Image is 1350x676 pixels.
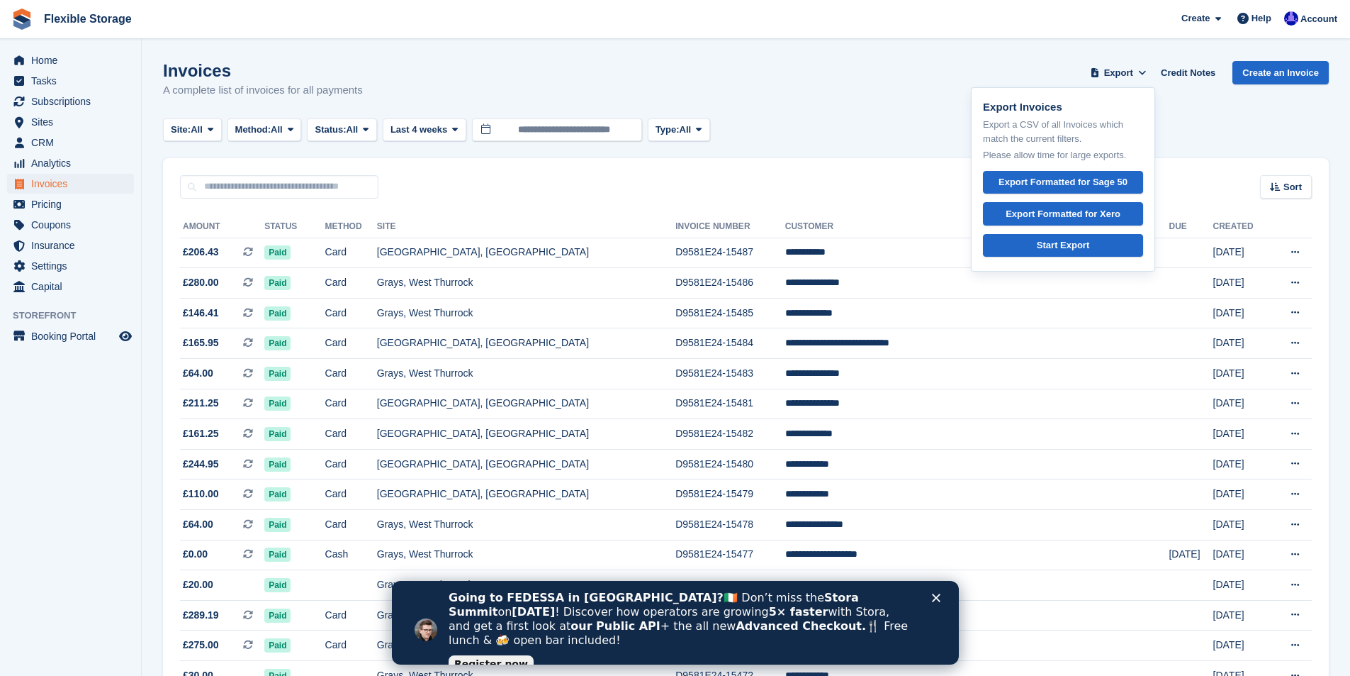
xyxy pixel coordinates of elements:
span: £280.00 [183,275,219,290]
a: menu [7,92,134,111]
a: Create an Invoice [1232,61,1329,84]
span: £206.43 [183,245,219,260]
td: [DATE] [1213,238,1270,268]
td: Grays, West Thurrock [377,268,675,299]
span: £289.19 [183,608,219,623]
td: D9581E24-15475 [675,570,785,601]
td: [DATE] [1213,328,1270,359]
span: Site: [171,123,191,137]
span: Sort [1283,180,1302,194]
button: Status: All [307,118,376,142]
td: [DATE] [1213,510,1270,541]
span: £110.00 [183,487,219,502]
td: Card [325,631,377,661]
span: Pricing [31,194,116,214]
span: Paid [264,518,291,532]
img: Ian Petherick [1284,11,1298,26]
span: Last 4 weeks [390,123,447,137]
a: menu [7,153,134,173]
th: Site [377,216,675,238]
div: Close [540,13,554,21]
a: menu [7,50,134,70]
img: stora-icon-8386f47178a22dfd0bd8f6a31ec36ba5ce8667c1dd55bd0f319d3a0aa187defe.svg [11,9,33,30]
td: [DATE] [1213,540,1270,570]
td: Grays, West Thurrock [377,510,675,541]
td: Card [325,600,377,631]
td: Card [325,268,377,299]
span: £146.41 [183,306,219,321]
td: Grays, West Thurrock [377,570,675,601]
button: Method: All [227,118,302,142]
p: A complete list of invoices for all payments [163,82,363,99]
span: Paid [264,367,291,381]
td: [DATE] [1213,449,1270,480]
th: Created [1213,216,1270,238]
td: Card [325,480,377,510]
td: Card [325,389,377,419]
div: Export Formatted for Sage 50 [999,175,1127,189]
td: [DATE] [1213,600,1270,631]
td: [GEOGRAPHIC_DATA], [GEOGRAPHIC_DATA] [377,328,675,359]
td: D9581E24-15486 [675,268,785,299]
a: Credit Notes [1155,61,1221,84]
th: Due [1169,216,1213,238]
a: menu [7,236,134,255]
p: Export Invoices [983,99,1143,116]
span: Type: [656,123,680,137]
a: menu [7,112,134,132]
td: Card [325,449,377,480]
span: Coupons [31,215,116,235]
td: [GEOGRAPHIC_DATA], [GEOGRAPHIC_DATA] [377,449,675,480]
span: £161.25 [183,426,219,441]
td: [DATE] [1169,540,1213,570]
td: D9581E24-15482 [675,419,785,450]
div: Start Export [1037,238,1089,253]
a: menu [7,194,134,214]
span: Paid [264,276,291,290]
span: All [271,123,283,137]
span: Status: [315,123,346,137]
a: menu [7,71,134,91]
button: Export [1087,61,1149,84]
span: CRM [31,133,116,153]
span: Paid [264,306,291,321]
span: £64.00 [183,517,213,532]
span: All [191,123,203,137]
td: D9581E24-15478 [675,510,785,541]
button: Site: All [163,118,222,142]
span: Subscriptions [31,92,116,111]
div: Export Formatted for Xero [1006,207,1120,221]
td: Card [325,328,377,359]
td: Grays, West Thurrock [377,359,675,389]
td: Card [325,419,377,450]
a: menu [7,256,134,276]
td: D9581E24-15479 [675,480,785,510]
a: menu [7,277,134,297]
td: Card [325,298,377,328]
span: Paid [264,397,291,411]
span: Paid [264,458,291,472]
td: [DATE] [1213,298,1270,328]
p: Please allow time for large exports. [983,148,1143,162]
span: Insurance [31,236,116,255]
a: menu [7,174,134,194]
td: D9581E24-15485 [675,298,785,328]
td: Card [325,359,377,389]
td: Card [325,238,377,268]
a: Export Formatted for Xero [983,202,1143,226]
td: Grays, West Thurrock [377,298,675,328]
a: Flexible Storage [38,7,137,31]
td: D9581E24-15483 [675,359,785,389]
td: [DATE] [1213,268,1270,299]
a: menu [7,133,134,153]
span: Paid [264,578,291,592]
span: Booking Portal [31,326,116,346]
span: £211.25 [183,396,219,411]
button: Type: All [648,118,710,142]
span: £64.00 [183,366,213,381]
span: Tasks [31,71,116,91]
span: Method: [235,123,271,137]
